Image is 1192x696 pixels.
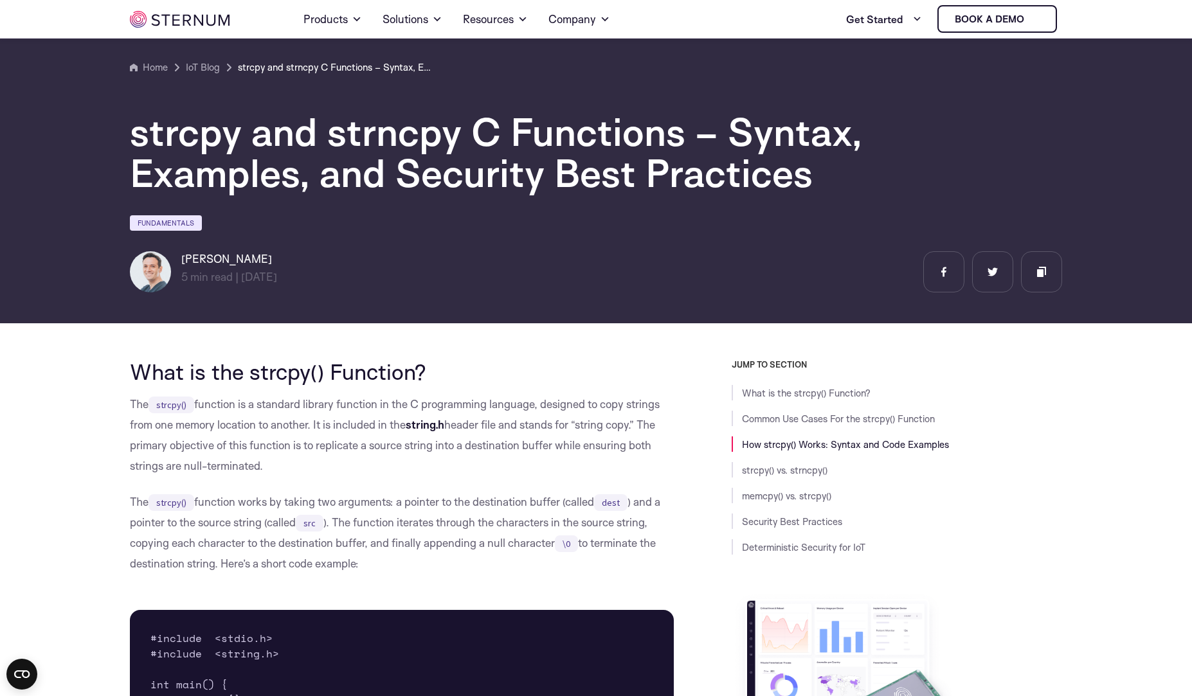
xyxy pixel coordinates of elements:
[555,535,578,552] code: \0
[130,11,230,28] img: sternum iot
[149,494,194,511] code: strcpy()
[186,60,220,75] a: IoT Blog
[181,270,188,283] span: 5
[303,1,362,37] a: Products
[937,5,1057,33] a: Book a demo
[149,397,194,413] code: strcpy()
[846,6,922,32] a: Get Started
[130,60,168,75] a: Home
[732,359,1062,370] h3: JUMP TO SECTION
[130,215,202,231] a: Fundamentals
[463,1,528,37] a: Resources
[238,60,431,75] a: strcpy and strncpy C Functions – Syntax, Examples, and Security Best Practices
[742,515,842,528] a: Security Best Practices
[742,438,949,451] a: How strcpy() Works: Syntax and Code Examples
[181,251,277,267] h6: [PERSON_NAME]
[594,494,628,511] code: dest
[742,464,827,476] a: strcpy() vs. strncpy()
[406,418,444,431] strong: string.h
[130,394,674,476] p: The function is a standard library function in the C programming language, designed to copy strin...
[296,515,323,531] code: src
[6,659,37,690] button: Open CMP widget
[742,387,871,399] a: What is the strcpy() Function?
[241,270,277,283] span: [DATE]
[1029,14,1040,24] img: sternum iot
[181,270,239,283] span: min read |
[383,1,442,37] a: Solutions
[130,111,901,193] h1: strcpy and strncpy C Functions – Syntax, Examples, and Security Best Practices
[548,1,610,37] a: Company
[742,413,935,425] a: Common Use Cases For the strcpy() Function
[742,490,831,502] a: memcpy() vs. strcpy()
[130,251,171,292] img: Igal Zeifman
[130,359,674,384] h2: What is the strcpy() Function?
[742,541,865,553] a: Deterministic Security for IoT
[130,492,674,574] p: The function works by taking two arguments: a pointer to the destination buffer (called ) and a p...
